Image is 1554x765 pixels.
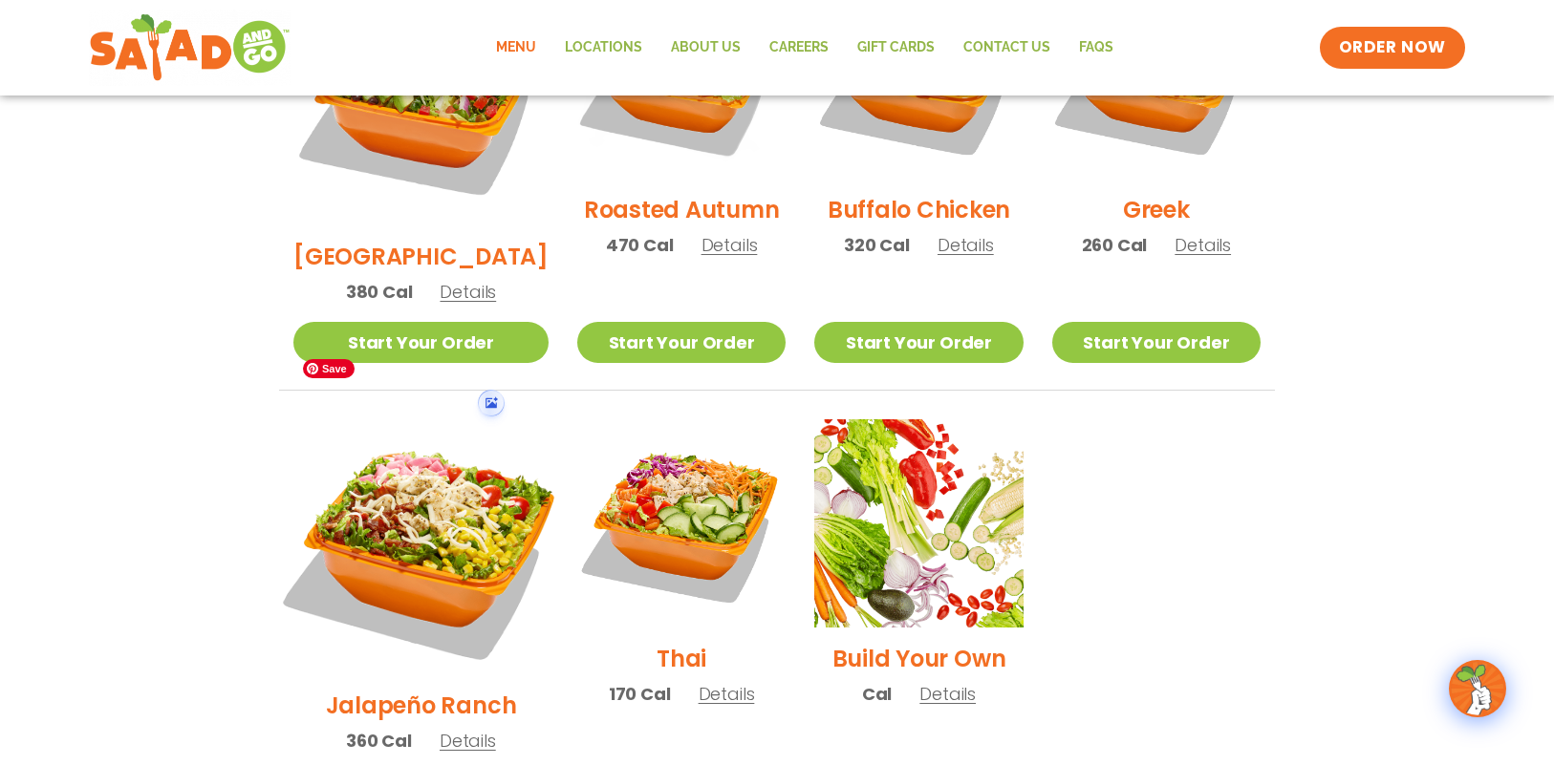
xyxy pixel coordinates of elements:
[303,359,355,378] span: Save
[89,10,291,86] img: new-SAG-logo-768×292
[657,642,706,675] h2: Thai
[699,682,755,706] span: Details
[701,233,758,257] span: Details
[832,642,1006,675] h2: Build Your Own
[293,240,549,273] h2: [GEOGRAPHIC_DATA]
[814,322,1023,363] a: Start Your Order
[755,26,843,70] a: Careers
[862,681,892,707] span: Cal
[1082,232,1148,258] span: 260 Cal
[938,233,994,257] span: Details
[828,193,1010,226] h2: Buffalo Chicken
[1320,27,1465,69] a: ORDER NOW
[949,26,1065,70] a: Contact Us
[844,232,910,258] span: 320 Cal
[440,729,496,753] span: Details
[584,193,780,226] h2: Roasted Autumn
[346,279,413,305] span: 380 Cal
[271,397,571,696] img: Product photo for Jalapeño Ranch Salad
[609,681,671,707] span: 170 Cal
[843,26,949,70] a: GIFT CARDS
[919,682,976,706] span: Details
[482,26,550,70] a: Menu
[577,322,786,363] a: Start Your Order
[346,728,412,754] span: 360 Cal
[326,689,517,722] h2: Jalapeño Ranch
[1175,233,1231,257] span: Details
[1065,26,1128,70] a: FAQs
[1123,193,1190,226] h2: Greek
[1339,36,1446,59] span: ORDER NOW
[606,232,674,258] span: 470 Cal
[293,322,549,363] a: Start Your Order
[1451,662,1504,715] img: wpChatIcon
[440,280,496,304] span: Details
[550,26,657,70] a: Locations
[814,419,1023,627] img: Product photo for Build Your Own
[482,26,1128,70] nav: Menu
[577,419,786,627] img: Product photo for Thai Salad
[1052,322,1261,363] a: Start Your Order
[657,26,755,70] a: About Us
